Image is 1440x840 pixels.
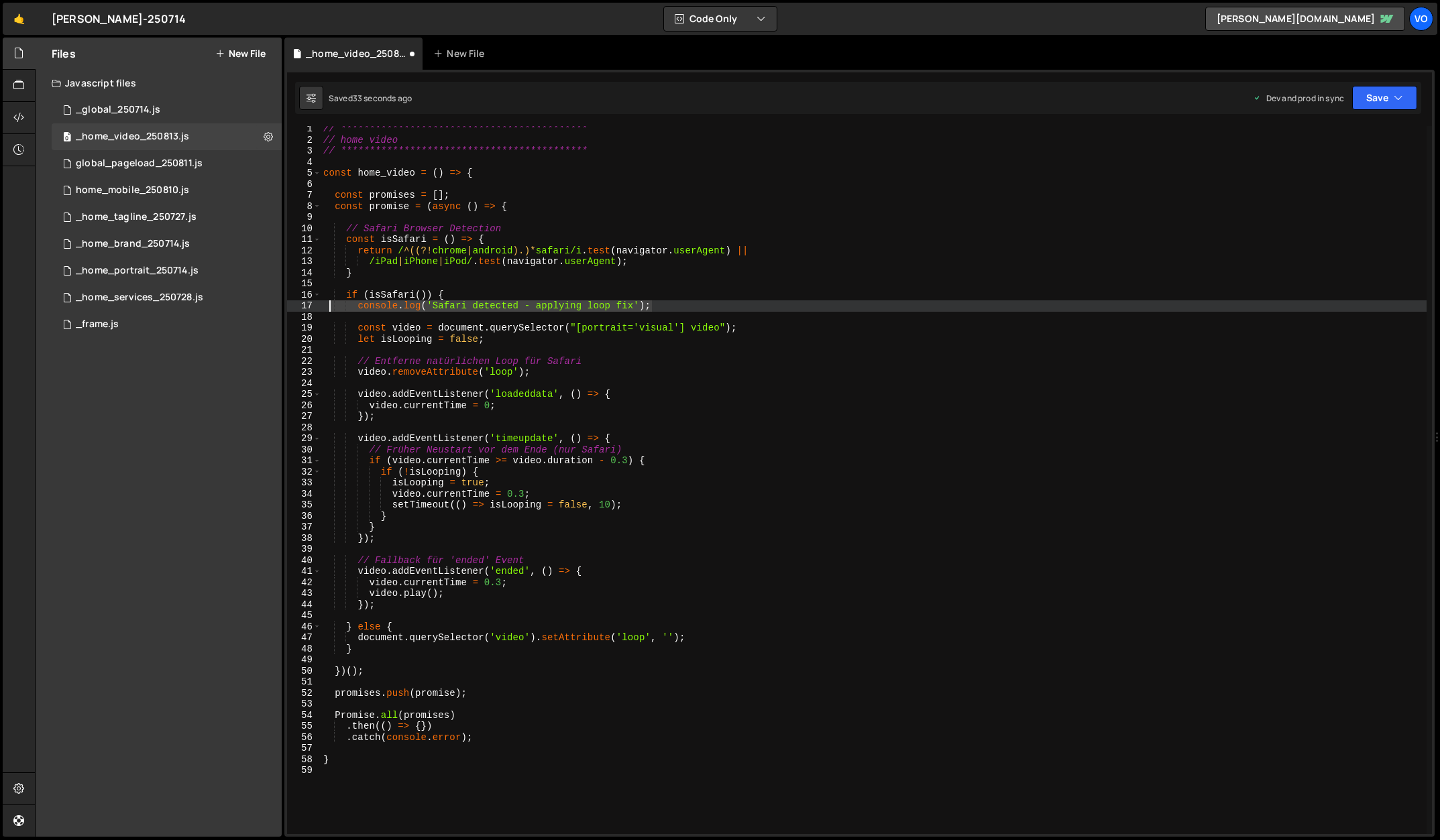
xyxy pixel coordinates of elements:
div: 32 [287,467,321,478]
div: 41 [287,566,321,577]
div: 16046/42990.js [52,231,282,257]
div: 21 [287,345,321,356]
div: 57 [287,743,321,754]
div: 16046/42994.js [52,311,282,338]
div: 19 [287,322,321,334]
button: Save [1352,86,1417,110]
div: 23 [287,367,321,378]
div: 9 [287,212,321,223]
div: 39 [287,544,321,555]
div: _home_tagline_250727.js [76,211,197,223]
div: 40 [287,555,321,566]
div: 51 [287,676,321,688]
div: _frame.js [76,318,119,331]
div: home_mobile_250810.js [76,184,189,196]
div: 38 [287,533,321,544]
div: 27 [287,411,321,422]
div: 20 [287,334,321,345]
div: 13 [287,256,321,267]
div: _home_brand_250714.js [76,238,190,250]
button: Code Only [664,7,777,31]
div: 29 [287,433,321,444]
div: 45 [287,610,321,621]
div: Saved [329,93,412,104]
div: 25 [287,389,321,400]
div: 1 [287,123,321,135]
div: 43 [287,588,321,599]
h2: Files [52,46,76,61]
div: Javascript files [36,70,282,97]
div: 16046/43842.js [52,284,282,311]
div: 10 [287,223,321,235]
div: 16 [287,290,321,301]
div: 50 [287,666,321,677]
div: 47 [287,632,321,644]
div: 16046/44839.js [52,123,282,150]
div: 53 [287,699,321,710]
div: 37 [287,522,321,533]
div: 44 [287,599,321,611]
div: 16046/42992.js [52,257,282,284]
div: 22 [287,356,321,367]
div: 16046/43815.js [52,204,282,231]
div: 55 [287,721,321,732]
div: 49 [287,654,321,666]
div: 33 [287,477,321,489]
div: 30 [287,444,321,456]
span: 0 [63,133,71,143]
div: 56 [287,732,321,743]
div: 16046/44643.js [52,150,282,177]
div: 24 [287,378,321,389]
div: _home_video_250813.js [306,47,406,60]
div: 11 [287,234,321,245]
div: 7 [287,190,321,201]
div: 42 [287,577,321,589]
div: 52 [287,688,321,699]
div: 28 [287,422,321,434]
div: 3 [287,145,321,157]
div: global_pageload_250811.js [76,158,203,170]
a: vo [1409,7,1433,31]
div: 26 [287,400,321,412]
div: 54 [287,710,321,721]
div: _home_services_250728.js [76,292,203,304]
div: 17 [287,300,321,312]
div: 14 [287,267,321,279]
div: 2 [287,135,321,146]
div: _home_video_250813.js [76,131,189,143]
div: 48 [287,644,321,655]
div: 34 [287,489,321,500]
div: _global_250714.js [76,104,160,116]
div: New File [433,47,490,60]
div: Dev and prod in sync [1253,93,1344,104]
div: 16046/44621.js [52,177,282,204]
div: 36 [287,511,321,522]
button: New File [215,48,266,59]
div: 4 [287,157,321,168]
div: 15 [287,278,321,290]
div: 46 [287,621,321,633]
div: 5 [287,168,321,179]
div: 35 [287,499,321,511]
a: 🤙 [3,3,36,35]
div: 58 [287,754,321,766]
div: 16046/42989.js [52,97,282,123]
div: 12 [287,245,321,257]
div: 6 [287,179,321,190]
div: _home_portrait_250714.js [76,265,199,277]
div: 18 [287,312,321,323]
div: [PERSON_NAME]-250714 [52,11,186,27]
div: 31 [287,455,321,467]
div: 8 [287,201,321,213]
div: 59 [287,765,321,776]
div: 33 seconds ago [353,93,412,104]
a: [PERSON_NAME][DOMAIN_NAME] [1205,7,1405,31]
